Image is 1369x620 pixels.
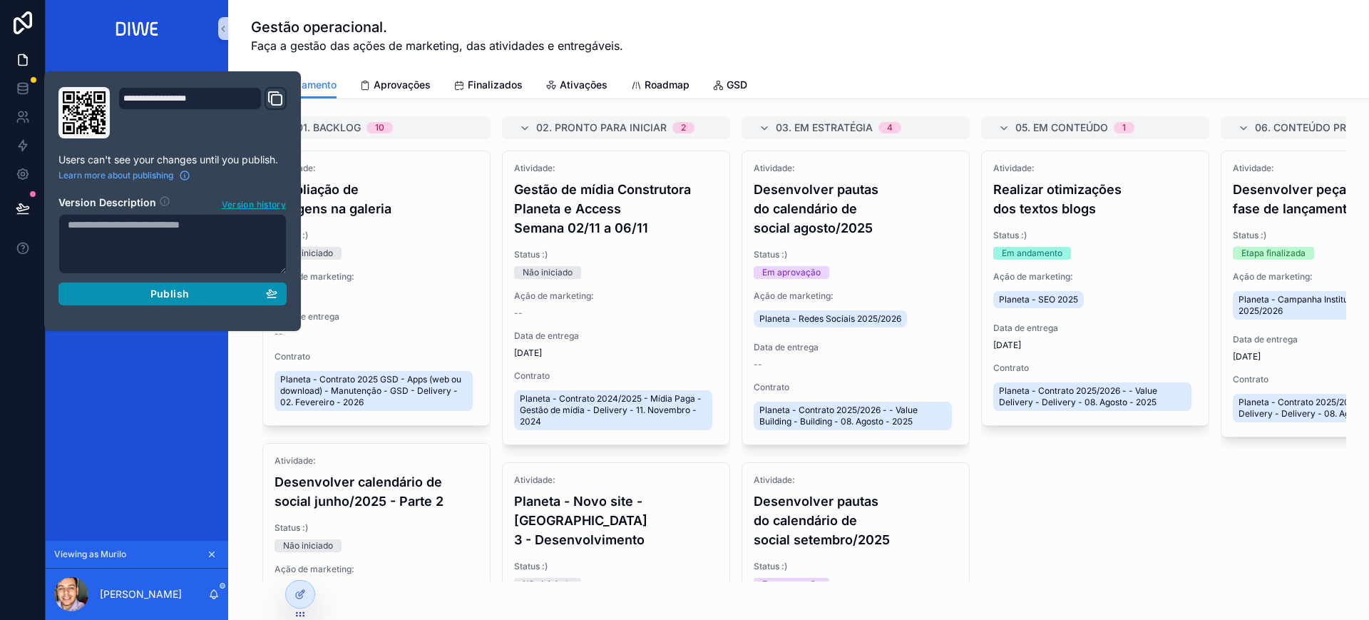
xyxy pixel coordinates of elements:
[536,121,667,135] span: 02. Pronto para iniciar
[468,78,523,92] span: Finalizados
[275,311,478,322] span: Data de entrega
[514,474,718,486] span: Atividade:
[993,230,1197,241] span: Status :)
[759,405,946,427] span: Planeta - Contrato 2025/2026 - - Value Building - Building - 08. Agosto - 2025
[514,492,718,549] h4: Planeta - Novo site - [GEOGRAPHIC_DATA] 3 - Desenvolvimento
[150,288,189,300] span: Publish
[251,17,623,37] h1: Gestão operacional.
[46,57,228,308] div: scrollable content
[754,163,958,174] span: Atividade:
[762,266,821,279] div: Em aprovação
[275,328,283,340] span: --
[54,549,126,560] span: Viewing as Murilo
[681,122,686,133] div: 2
[754,180,958,238] h4: Desenvolver pautas do calendário de social agosto/2025
[523,578,573,591] div: Não iniciado
[630,72,689,101] a: Roadmap
[275,180,478,218] h4: Ampliação de imagens na galeria
[514,330,718,342] span: Data de entrega
[275,230,478,241] span: Status :)
[759,313,901,325] span: Planeta - Redes Sociais 2025/2026
[645,78,689,92] span: Roadmap
[754,342,958,353] span: Data de entrega
[514,370,718,382] span: Contrato
[58,170,173,181] span: Learn more about publishing
[359,72,431,101] a: Aprovações
[265,78,337,92] span: Em Andamento
[375,122,384,133] div: 10
[993,362,1197,374] span: Contrato
[993,271,1197,283] span: Ação de marketing:
[100,587,182,601] p: [PERSON_NAME]
[283,247,333,260] div: Não iniciado
[999,385,1186,408] span: Planeta - Contrato 2025/2026 - - Value Delivery - Delivery - 08. Agosto - 2025
[754,359,762,370] span: --
[712,72,747,101] a: GSD
[275,351,478,362] span: Contrato
[502,151,730,445] a: Atividade:Gestão de mídia Construtora Planeta e Access Semana 02/11 a 06/11Status :)Não iniciadoA...
[754,492,958,549] h4: Desenvolver pautas do calendário de social setembro/2025
[520,393,707,427] span: Planeta - Contrato 2024/2025 - Mídia Paga - Gestão de mídia - Delivery - 11. Novembro - 2024
[514,347,718,359] span: [DATE]
[523,266,573,279] div: Não iniciado
[993,180,1197,218] h4: Realizar otimizações dos textos blogs
[275,522,478,534] span: Status :)
[993,163,1197,174] span: Atividade:
[374,78,431,92] span: Aprovações
[887,122,893,133] div: 4
[275,472,478,511] h4: Desenvolver calendário de social junho/2025 - Parte 2
[280,374,467,408] span: Planeta - Contrato 2025 GSD - Apps (web ou download) - Manutenção - GSD - Delivery - 02. Fevereir...
[1002,247,1062,260] div: Em andamento
[514,290,718,302] span: Ação de marketing:
[283,539,333,552] div: Não iniciado
[58,195,156,211] h2: Version Description
[118,87,287,138] div: Domain and Custom Link
[453,72,523,101] a: Finalizados
[1015,121,1108,135] span: 05. Em conteúdo
[514,561,718,572] span: Status :)
[514,249,718,260] span: Status :)
[275,163,478,174] span: Atividade:
[221,195,287,211] button: Version history
[262,151,491,426] a: Atividade:Ampliação de imagens na galeriaStatus :)Não iniciadoAção de marketing:--Data de entrega...
[1241,247,1306,260] div: Etapa finalizada
[514,308,523,319] span: --
[754,290,958,302] span: Ação de marketing:
[275,455,478,467] span: Atividade:
[754,561,958,572] span: Status :)
[754,249,958,260] span: Status :)
[727,78,747,92] span: GSD
[251,37,623,54] span: Faça a gestão das ações de marketing, das atividades e entregáveis.
[58,153,287,167] p: Users can't see your changes until you publish.
[981,151,1209,426] a: Atividade:Realizar otimizações dos textos blogsStatus :)Em andamentoAção de marketing:Planeta - S...
[58,170,190,181] a: Learn more about publishing
[111,17,163,40] img: App logo
[54,67,220,93] a: Home
[993,340,1197,351] span: [DATE]
[993,322,1197,334] span: Data de entrega
[754,474,958,486] span: Atividade:
[1122,122,1126,133] div: 1
[776,121,873,135] span: 03. Em estratégia
[754,382,958,393] span: Contrato
[762,578,821,591] div: Em aprovação
[222,196,286,210] span: Version history
[999,294,1078,305] span: Planeta - SEO 2025
[275,564,478,575] span: Ação de marketing:
[742,151,970,445] a: Atividade:Desenvolver pautas do calendário de social agosto/2025Status :)Em aprovaçãoAção de mark...
[275,271,478,283] span: Ação de marketing:
[545,72,607,101] a: Ativações
[514,180,718,238] h4: Gestão de mídia Construtora Planeta e Access Semana 02/11 a 06/11
[514,163,718,174] span: Atividade:
[58,283,287,305] button: Publish
[560,78,607,92] span: Ativações
[297,121,361,135] span: 01. Backlog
